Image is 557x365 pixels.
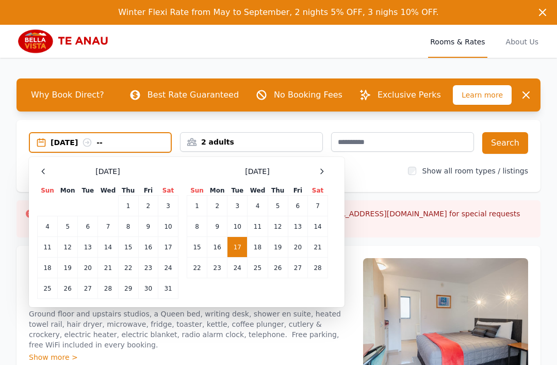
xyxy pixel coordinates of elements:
td: 27 [288,258,307,278]
td: 19 [268,237,288,258]
td: 8 [118,216,138,237]
th: Fri [138,186,158,196]
td: 17 [227,237,248,258]
td: 12 [58,237,78,258]
th: Wed [248,186,268,196]
td: 15 [118,237,138,258]
td: 16 [207,237,227,258]
th: Tue [227,186,248,196]
td: 10 [227,216,248,237]
td: 25 [38,278,58,299]
td: 1 [118,196,138,216]
p: Ground floor and upstairs studios, a Queen bed, writing desk, shower en suite, heated towel rail,... [29,309,351,350]
td: 13 [78,237,98,258]
td: 29 [118,278,138,299]
td: 7 [308,196,328,216]
th: Thu [268,186,288,196]
td: 6 [78,216,98,237]
th: Sun [187,186,207,196]
td: 9 [207,216,227,237]
label: Show all room types / listings [422,167,528,175]
th: Tue [78,186,98,196]
td: 7 [98,216,118,237]
td: 21 [98,258,118,278]
td: 23 [207,258,227,278]
td: 20 [288,237,307,258]
td: 6 [288,196,307,216]
td: 14 [98,237,118,258]
a: About Us [504,25,540,58]
span: [DATE] [95,166,120,177]
td: 26 [268,258,288,278]
a: Rooms & Rates [428,25,487,58]
td: 10 [158,216,178,237]
td: 15 [187,237,207,258]
td: 8 [187,216,207,237]
td: 12 [268,216,288,237]
th: Sat [158,186,178,196]
td: 5 [58,216,78,237]
td: 23 [138,258,158,278]
td: 14 [308,216,328,237]
td: 5 [268,196,288,216]
td: 30 [138,278,158,299]
td: 21 [308,237,328,258]
td: 26 [58,278,78,299]
td: 3 [227,196,248,216]
td: 17 [158,237,178,258]
td: 22 [118,258,138,278]
td: 13 [288,216,307,237]
th: Sun [38,186,58,196]
td: 18 [38,258,58,278]
th: Sat [308,186,328,196]
td: 24 [158,258,178,278]
td: 3 [158,196,178,216]
td: 20 [78,258,98,278]
span: Winter Flexi Rate from May to September, 2 nights 5% OFF, 3 nighs 10% OFF. [118,7,438,17]
td: 16 [138,237,158,258]
div: Show more > [29,352,351,362]
td: 9 [138,216,158,237]
span: Learn more [453,85,512,105]
p: Exclusive Perks [378,89,441,101]
td: 28 [308,258,328,278]
td: 2 [207,196,227,216]
td: 28 [98,278,118,299]
span: [DATE] [245,166,269,177]
div: [DATE] -- [51,137,171,148]
th: Fri [288,186,307,196]
td: 11 [38,237,58,258]
th: Thu [118,186,138,196]
td: 4 [248,196,268,216]
td: 4 [38,216,58,237]
td: 25 [248,258,268,278]
th: Mon [207,186,227,196]
div: 2 adults [181,137,322,147]
td: 24 [227,258,248,278]
td: 19 [58,258,78,278]
td: 18 [248,237,268,258]
img: Bella Vista Te Anau [17,29,116,54]
p: No Booking Fees [274,89,342,101]
td: 27 [78,278,98,299]
span: Why Book Direct? [23,85,112,105]
th: Mon [58,186,78,196]
td: 22 [187,258,207,278]
td: 2 [138,196,158,216]
th: Wed [98,186,118,196]
td: 11 [248,216,268,237]
td: 31 [158,278,178,299]
p: Best Rate Guaranteed [148,89,239,101]
td: 1 [187,196,207,216]
button: Search [482,132,528,154]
